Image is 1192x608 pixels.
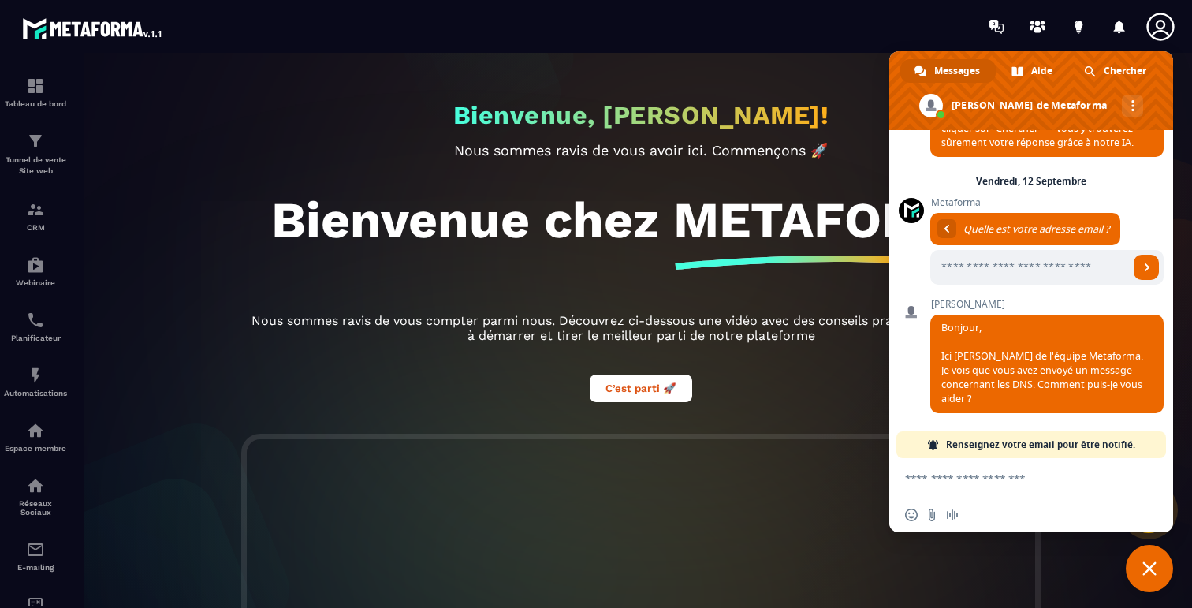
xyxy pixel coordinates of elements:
[4,444,67,453] p: Espace membre
[1122,95,1143,117] div: Autres canaux
[453,100,829,130] h2: Bienvenue, [PERSON_NAME]!
[26,476,45,495] img: social-network
[26,366,45,385] img: automations
[905,509,918,521] span: Insérer un emoji
[4,155,67,177] p: Tunnel de vente Site web
[26,540,45,559] img: email
[247,142,1035,159] p: Nous sommes ravis de vous avoir ici. Commençons 🚀
[4,499,67,517] p: Réseaux Sociaux
[4,188,67,244] a: formationformationCRM
[905,472,1123,486] textarea: Entrez votre message...
[271,190,1011,250] h1: Bienvenue chez METAFORMA!
[1031,59,1052,83] span: Aide
[930,250,1129,285] input: Entrez votre adresse email...
[934,59,980,83] span: Messages
[963,222,1109,236] span: Quelle est votre adresse email ?
[4,99,67,108] p: Tableau de bord
[4,223,67,232] p: CRM
[946,509,959,521] span: Message audio
[930,197,1164,208] span: Metaforma
[26,132,45,151] img: formation
[4,299,67,354] a: schedulerschedulerPlanificateur
[1134,255,1159,280] span: Envoyer
[590,380,692,395] a: C’est parti 🚀
[997,59,1068,83] div: Aide
[247,313,1035,343] p: Nous sommes ravis de vous compter parmi nous. Découvrez ci-dessous une vidéo avec des conseils pr...
[976,177,1086,186] div: Vendredi, 12 Septembre
[26,200,45,219] img: formation
[930,299,1164,310] span: [PERSON_NAME]
[22,14,164,43] img: logo
[1070,59,1162,83] div: Chercher
[4,389,67,397] p: Automatisations
[926,509,938,521] span: Envoyer un fichier
[4,278,67,287] p: Webinaire
[4,464,67,528] a: social-networksocial-networkRéseaux Sociaux
[1126,545,1173,592] div: Fermer le chat
[946,431,1135,458] span: Renseignez votre email pour être notifié.
[937,219,956,238] div: Retourner au message
[26,76,45,95] img: formation
[4,354,67,409] a: automationsautomationsAutomatisations
[1104,59,1146,83] span: Chercher
[590,375,692,402] button: C’est parti 🚀
[4,563,67,572] p: E-mailing
[4,120,67,188] a: formationformationTunnel de vente Site web
[4,334,67,342] p: Planificateur
[26,311,45,330] img: scheduler
[4,244,67,299] a: automationsautomationsWebinaire
[4,65,67,120] a: formationformationTableau de bord
[4,528,67,584] a: emailemailE-mailing
[941,321,1143,405] span: Bonjour, Ici [PERSON_NAME] de l'équipe Metaforma. Je vois que vous avez envoyé un message concern...
[900,59,996,83] div: Messages
[4,409,67,464] a: automationsautomationsEspace membre
[26,256,45,274] img: automations
[26,421,45,440] img: automations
